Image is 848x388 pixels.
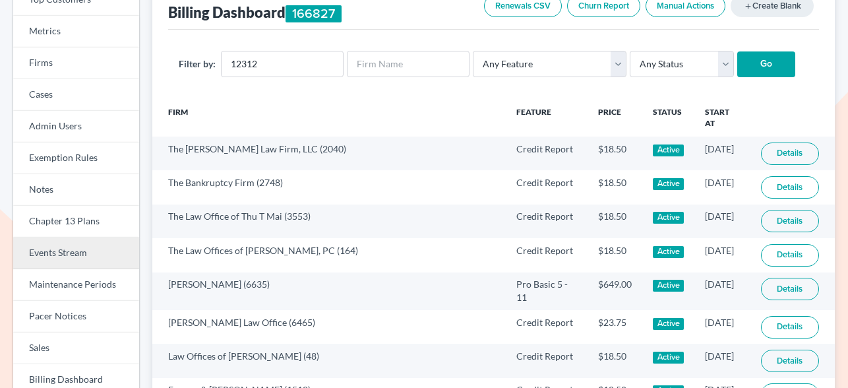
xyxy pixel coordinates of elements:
th: Firm [152,99,506,137]
td: $18.50 [588,344,642,377]
td: [DATE] [694,137,750,170]
input: Firm ID [221,51,344,77]
a: Sales [13,333,139,364]
td: [DATE] [694,273,750,310]
label: Filter by: [179,57,216,71]
a: Admin Users [13,111,139,143]
td: $18.50 [588,205,642,238]
a: Maintenance Periods [13,269,139,301]
a: Pacer Notices [13,301,139,333]
th: Feature [506,99,588,137]
td: Pro Basic 5 - 11 [506,273,588,310]
td: Credit Report [506,238,588,272]
div: Active [653,318,684,330]
td: The [PERSON_NAME] Law Firm, LLC (2040) [152,137,506,170]
div: Billing Dashboard [168,3,342,22]
div: Active [653,280,684,292]
a: Details [761,350,819,372]
td: $18.50 [588,137,642,170]
td: The Law Offices of [PERSON_NAME], PC (164) [152,238,506,272]
td: $18.50 [588,170,642,204]
td: [DATE] [694,344,750,377]
i: add [744,2,752,11]
a: Exemption Rules [13,143,139,174]
td: [DATE] [694,205,750,238]
div: Active [653,246,684,258]
a: Notes [13,174,139,206]
td: $649.00 [588,273,642,310]
a: Metrics [13,16,139,48]
div: Active [653,145,684,156]
div: Active [653,212,684,224]
td: The Bankruptcy Firm (2748) [152,170,506,204]
td: $23.75 [588,310,642,344]
a: Firms [13,48,139,79]
a: Details [761,244,819,267]
div: Active [653,178,684,190]
td: [PERSON_NAME] Law Office (6465) [152,310,506,344]
div: 166827 [286,5,342,22]
td: Credit Report [506,205,588,238]
td: Credit Report [506,310,588,344]
a: Details [761,210,819,232]
a: Cases [13,79,139,111]
td: Credit Report [506,170,588,204]
a: Details [761,143,819,165]
td: [DATE] [694,238,750,272]
td: The Law Office of Thu T Mai (3553) [152,205,506,238]
th: Status [642,99,694,137]
a: Events Stream [13,238,139,269]
td: Credit Report [506,137,588,170]
td: [DATE] [694,310,750,344]
a: Details [761,316,819,339]
input: Go [737,51,795,78]
a: Chapter 13 Plans [13,206,139,238]
th: Price [588,99,642,137]
a: Details [761,278,819,300]
td: [PERSON_NAME] (6635) [152,273,506,310]
a: Details [761,176,819,199]
div: Active [653,352,684,364]
td: $18.50 [588,238,642,272]
th: Start At [694,99,750,137]
td: [DATE] [694,170,750,204]
input: Firm Name [347,51,469,77]
td: Credit Report [506,344,588,377]
td: Law Offices of [PERSON_NAME] (48) [152,344,506,377]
